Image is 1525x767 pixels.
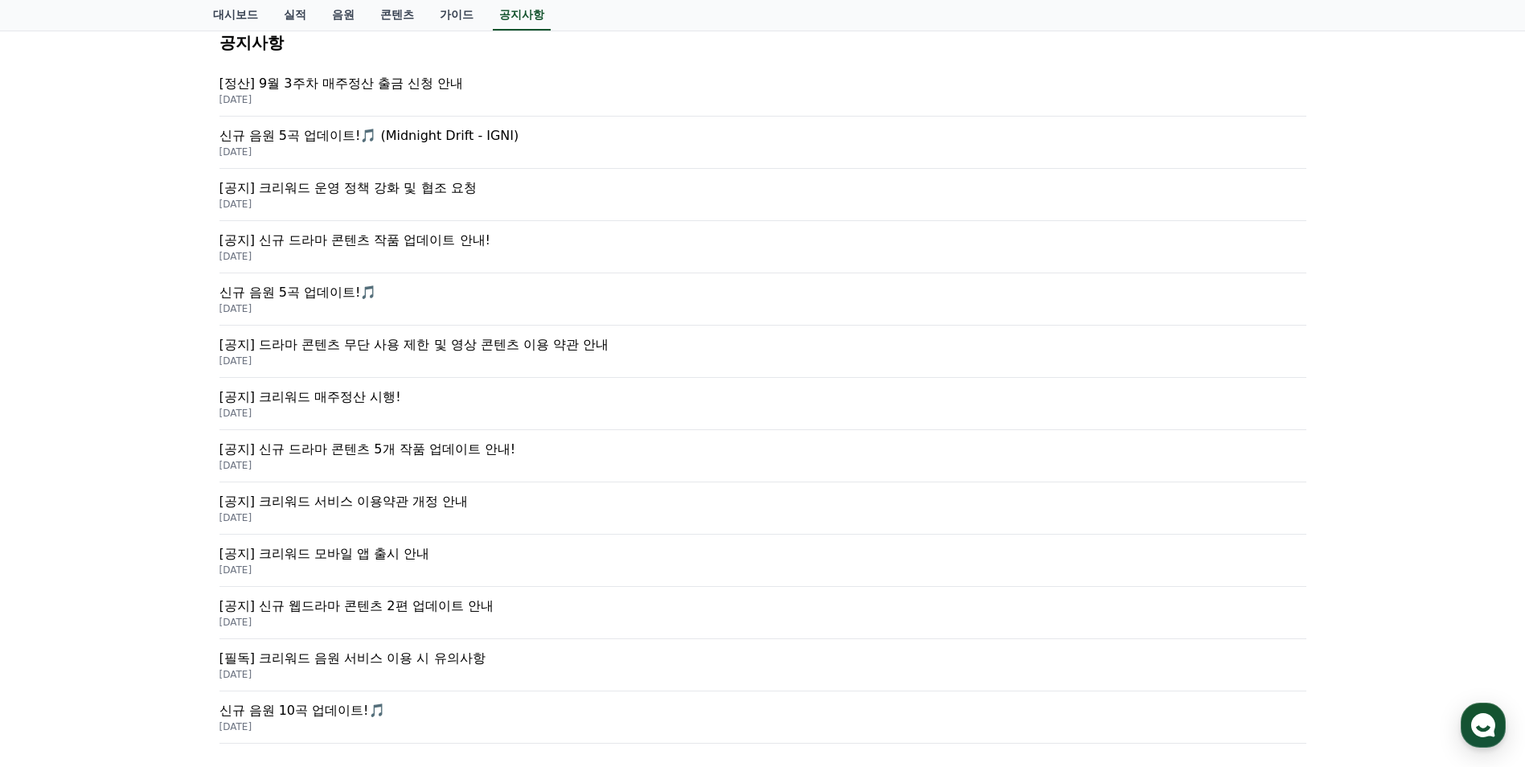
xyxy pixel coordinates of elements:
[207,510,309,550] a: 설정
[219,691,1306,744] a: 신규 음원 10곡 업데이트!🎵 [DATE]
[219,302,1306,315] p: [DATE]
[219,564,1306,576] p: [DATE]
[219,407,1306,420] p: [DATE]
[219,221,1306,273] a: [공지] 신규 드라마 콘텐츠 작품 업데이트 안내! [DATE]
[5,510,106,550] a: 홈
[219,326,1306,378] a: [공지] 드라마 콘텐츠 무단 사용 제한 및 영상 콘텐츠 이용 약관 안내 [DATE]
[51,534,60,547] span: 홈
[219,482,1306,535] a: [공지] 크리워드 서비스 이용약관 개정 안내 [DATE]
[219,126,1306,146] p: 신규 음원 5곡 업데이트!🎵 (Midnight Drift - IGNI)
[219,639,1306,691] a: [필독] 크리워드 음원 서비스 이용 시 유의사항 [DATE]
[219,587,1306,639] a: [공지] 신규 웹드라마 콘텐츠 2편 업데이트 안내 [DATE]
[219,378,1306,430] a: [공지] 크리워드 매주정산 시행! [DATE]
[219,198,1306,211] p: [DATE]
[219,430,1306,482] a: [공지] 신규 드라마 콘텐츠 5개 작품 업데이트 안내! [DATE]
[219,535,1306,587] a: [공지] 크리워드 모바일 앱 출시 안내 [DATE]
[219,511,1306,524] p: [DATE]
[219,64,1306,117] a: [정산] 9월 3주차 매주정산 출금 신청 안내 [DATE]
[219,492,1306,511] p: [공지] 크리워드 서비스 이용약관 개정 안내
[248,534,268,547] span: 설정
[219,701,1306,720] p: 신규 음원 10곡 업데이트!🎵
[219,597,1306,616] p: [공지] 신규 웹드라마 콘텐츠 2편 업데이트 안내
[219,388,1306,407] p: [공지] 크리워드 매주정산 시행!
[219,283,1306,302] p: 신규 음원 5곡 업데이트!🎵
[219,668,1306,681] p: [DATE]
[219,250,1306,263] p: [DATE]
[219,335,1306,355] p: [공지] 드라마 콘텐츠 무단 사용 제한 및 영상 콘텐츠 이용 약관 안내
[219,649,1306,668] p: [필독] 크리워드 음원 서비스 이용 시 유의사항
[219,459,1306,472] p: [DATE]
[147,535,166,548] span: 대화
[219,117,1306,169] a: 신규 음원 5곡 업데이트!🎵 (Midnight Drift - IGNI) [DATE]
[219,93,1306,106] p: [DATE]
[219,440,1306,459] p: [공지] 신규 드라마 콘텐츠 5개 작품 업데이트 안내!
[219,74,1306,93] p: [정산] 9월 3주차 매주정산 출금 신청 안내
[219,544,1306,564] p: [공지] 크리워드 모바일 앱 출시 안내
[219,231,1306,250] p: [공지] 신규 드라마 콘텐츠 작품 업데이트 안내!
[219,720,1306,733] p: [DATE]
[219,34,1306,51] h4: 공지사항
[219,178,1306,198] p: [공지] 크리워드 운영 정책 강화 및 협조 요청
[219,355,1306,367] p: [DATE]
[219,273,1306,326] a: 신규 음원 5곡 업데이트!🎵 [DATE]
[219,146,1306,158] p: [DATE]
[219,616,1306,629] p: [DATE]
[106,510,207,550] a: 대화
[219,169,1306,221] a: [공지] 크리워드 운영 정책 강화 및 협조 요청 [DATE]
